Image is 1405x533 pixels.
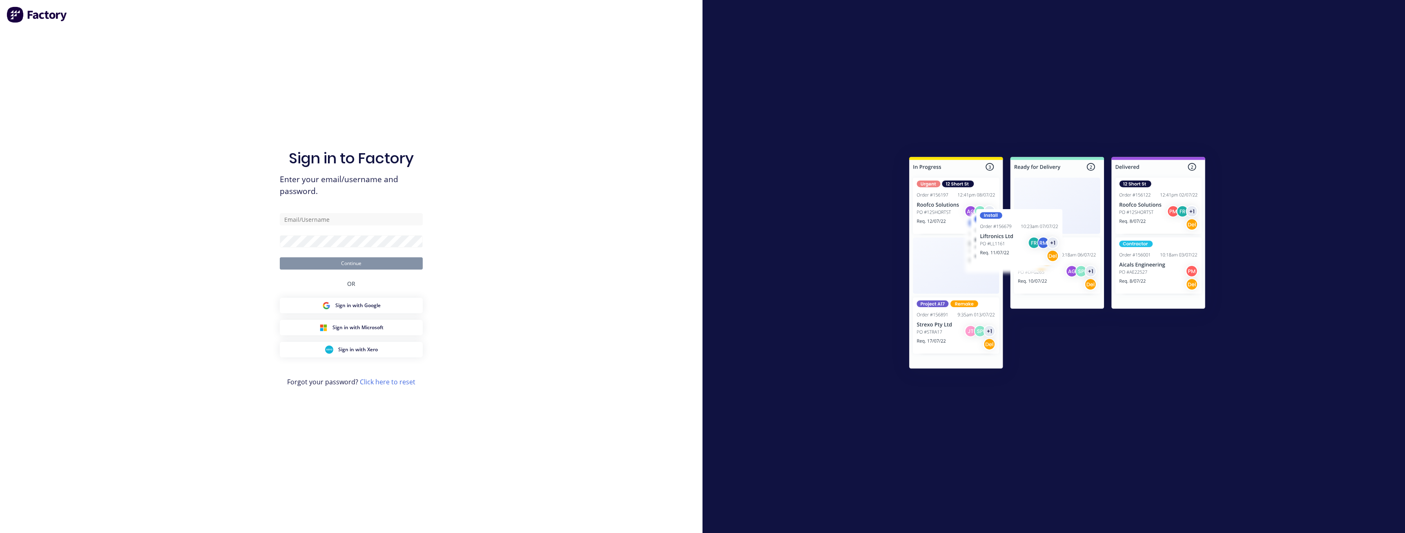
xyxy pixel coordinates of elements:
[289,149,414,167] h1: Sign in to Factory
[332,324,384,331] span: Sign in with Microsoft
[280,320,423,335] button: Microsoft Sign inSign in with Microsoft
[335,302,381,309] span: Sign in with Google
[280,213,423,225] input: Email/Username
[280,174,423,197] span: Enter your email/username and password.
[287,377,415,387] span: Forgot your password?
[280,342,423,357] button: Xero Sign inSign in with Xero
[338,346,378,353] span: Sign in with Xero
[280,298,423,313] button: Google Sign inSign in with Google
[322,301,330,310] img: Google Sign in
[347,270,355,298] div: OR
[7,7,68,23] img: Factory
[360,377,415,386] a: Click here to reset
[280,257,423,270] button: Continue
[325,346,333,354] img: Xero Sign in
[319,323,328,332] img: Microsoft Sign in
[891,140,1223,388] img: Sign in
